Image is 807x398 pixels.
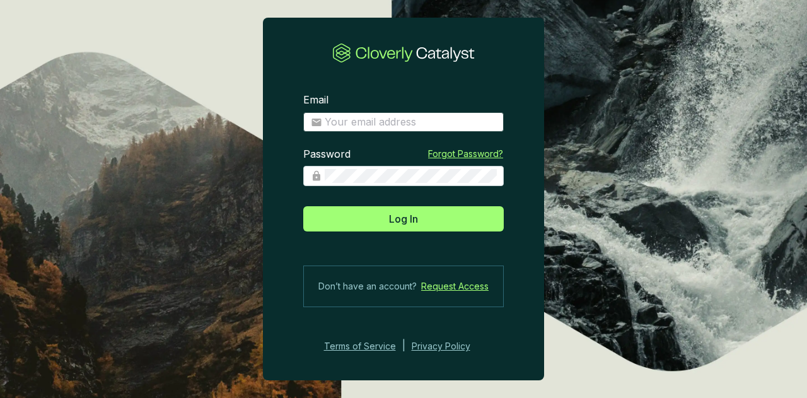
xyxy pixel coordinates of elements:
a: Request Access [421,279,489,294]
input: Email [325,115,496,129]
button: Log In [303,206,504,231]
a: Forgot Password? [428,148,503,160]
label: Email [303,93,328,107]
div: | [402,339,405,354]
label: Password [303,148,351,161]
span: Don’t have an account? [318,279,417,294]
a: Privacy Policy [412,339,487,354]
a: Terms of Service [320,339,396,354]
input: Password [325,169,497,183]
span: Log In [389,211,418,226]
